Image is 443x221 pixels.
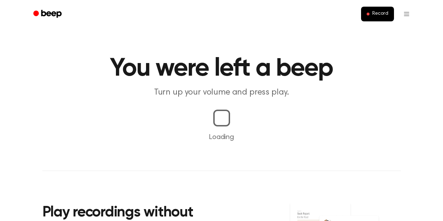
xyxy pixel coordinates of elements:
[28,7,68,21] a: Beep
[398,6,415,22] button: Open menu
[361,7,394,21] button: Record
[8,132,435,143] p: Loading
[42,56,401,81] h1: You were left a beep
[87,87,356,98] p: Turn up your volume and press play.
[372,11,388,17] span: Record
